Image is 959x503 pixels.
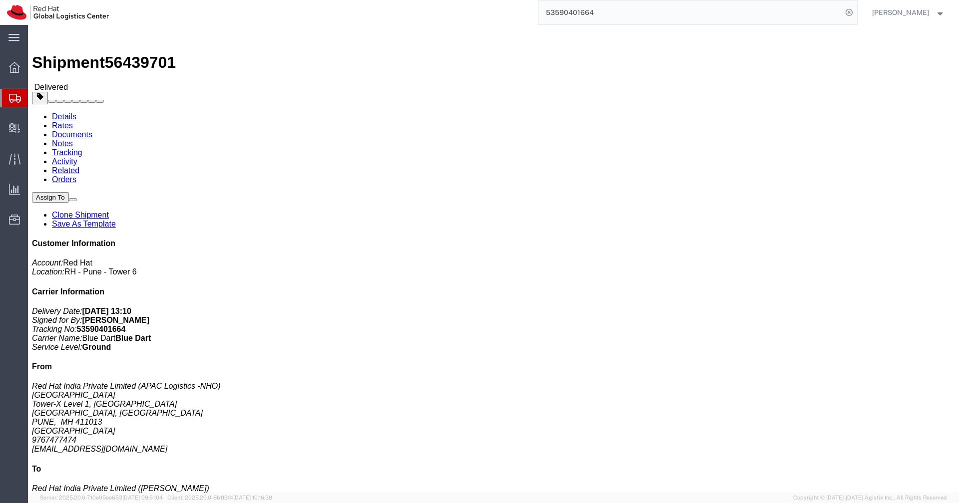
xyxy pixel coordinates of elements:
[28,25,959,493] iframe: FS Legacy Container
[40,495,163,501] span: Server: 2025.20.0-710e05ee653
[538,0,842,24] input: Search for shipment number, reference number
[7,5,109,20] img: logo
[167,495,272,501] span: Client: 2025.20.0-8b113f4
[793,494,947,502] span: Copyright © [DATE]-[DATE] Agistix Inc., All Rights Reserved
[122,495,163,501] span: [DATE] 09:51:04
[233,495,272,501] span: [DATE] 10:16:38
[872,7,929,18] span: Nilesh Shinde
[872,6,946,18] button: [PERSON_NAME]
